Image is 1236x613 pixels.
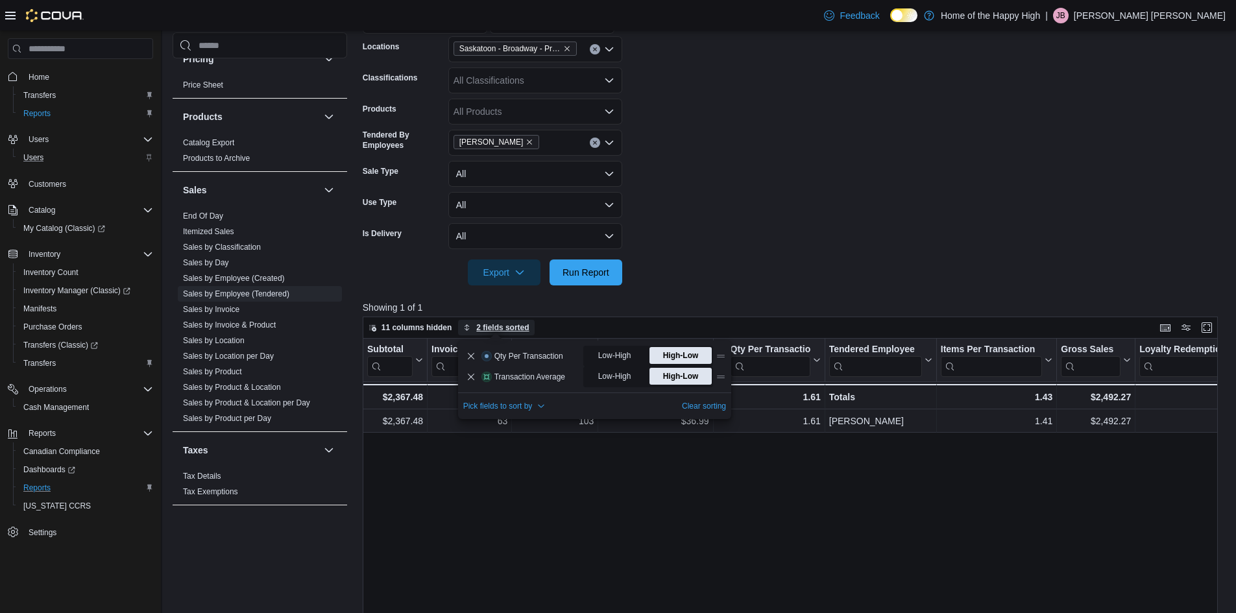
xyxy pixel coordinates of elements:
[183,211,223,221] span: End Of Day
[18,337,103,353] a: Transfers (Classic)
[18,283,136,298] a: Inventory Manager (Classic)
[23,68,153,84] span: Home
[13,336,158,354] a: Transfers (Classic)
[18,462,80,477] a: Dashboards
[18,498,153,514] span: Washington CCRS
[18,150,153,165] span: Users
[183,305,239,314] a: Sales by Invoice
[18,480,56,496] a: Reports
[363,197,396,208] label: Use Type
[598,346,634,365] span: Low-High
[550,259,622,285] button: Run Report
[183,398,310,408] span: Sales by Product & Location per Day
[23,402,89,413] span: Cash Management
[173,77,347,98] div: Pricing
[604,106,614,117] button: Open list of options
[18,265,84,280] a: Inventory Count
[23,90,56,101] span: Transfers
[494,351,565,361] p: Qty Per Transaction
[476,322,529,333] span: 2 fields sorted
[23,267,79,278] span: Inventory Count
[563,266,609,279] span: Run Report
[13,461,158,479] a: Dashboards
[717,389,820,405] div: 1.61
[29,384,67,394] span: Operations
[590,44,600,54] button: Clear input
[183,367,242,376] a: Sales by Product
[183,53,319,66] button: Pricing
[18,283,153,298] span: Inventory Manager (Classic)
[23,223,105,234] span: My Catalog (Classic)
[941,344,1043,377] div: Items Per Transaction
[183,487,238,496] a: Tax Exemptions
[18,301,153,317] span: Manifests
[18,106,153,121] span: Reports
[663,367,699,386] span: High-Low
[18,337,153,353] span: Transfers (Classic)
[431,389,507,405] div: 63
[23,381,153,397] span: Operations
[367,344,413,356] div: Subtotal
[590,138,600,148] button: Clear input
[29,134,49,145] span: Users
[23,304,56,314] span: Manifests
[321,182,337,198] button: Sales
[18,444,153,459] span: Canadian Compliance
[3,174,158,193] button: Customers
[183,80,223,90] span: Price Sheet
[183,289,289,298] a: Sales by Employee (Tendered)
[18,462,153,477] span: Dashboards
[1199,320,1215,335] button: Enter fullscreen
[1056,8,1065,23] span: JB
[18,480,153,496] span: Reports
[13,398,158,416] button: Cash Management
[1061,389,1131,405] div: $2,492.27
[18,319,88,335] a: Purchase Orders
[459,42,561,55] span: Saskatoon - Broadway - Prairie Records
[448,192,622,218] button: All
[1053,8,1069,23] div: Jackson Brunet
[183,258,229,268] span: Sales by Day
[23,322,82,332] span: Purchase Orders
[183,472,221,481] a: Tax Details
[717,413,820,429] div: 1.61
[604,75,614,86] button: Open list of options
[8,62,153,575] nav: Complex example
[29,179,66,189] span: Customers
[183,335,245,346] span: Sales by Location
[367,389,423,405] div: $2,367.48
[840,9,879,22] span: Feedback
[367,344,423,377] button: Subtotal
[730,344,810,377] div: Qty Per Transaction
[18,150,49,165] a: Users
[29,527,56,538] span: Settings
[941,413,1053,429] div: 1.41
[23,152,43,163] span: Users
[463,401,533,411] span: Pick fields to sort by
[23,446,100,457] span: Canadian Compliance
[23,381,72,397] button: Operations
[183,226,234,237] span: Itemized Sales
[183,471,221,481] span: Tax Details
[890,22,891,23] span: Dark Mode
[583,346,648,365] label: Low-High
[23,525,62,540] a: Settings
[716,372,726,382] div: Drag handle
[819,3,884,29] a: Feedback
[183,110,223,123] h3: Products
[23,358,56,368] span: Transfers
[23,340,98,350] span: Transfers (Classic)
[183,320,276,330] a: Sales by Invoice & Product
[604,138,614,148] button: Open list of options
[604,44,614,54] button: Open list of options
[173,135,347,171] div: Products
[1061,344,1131,377] button: Gross Sales
[183,383,281,392] a: Sales by Product & Location
[13,442,158,461] button: Canadian Compliance
[18,221,153,236] span: My Catalog (Classic)
[3,523,158,542] button: Settings
[829,344,932,377] button: Tendered Employee
[23,464,75,475] span: Dashboards
[476,259,533,285] span: Export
